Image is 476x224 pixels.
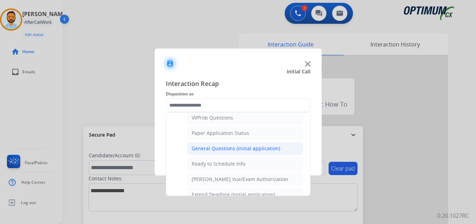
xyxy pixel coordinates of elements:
[166,79,310,90] span: Interaction Recap
[287,68,310,75] span: Initial Call
[192,176,288,183] div: [PERSON_NAME] Vue/Exam Authorization
[192,160,245,167] div: Ready to Schedule Info
[192,191,275,198] div: Extend Deadline (Initial application)
[162,55,178,72] img: contactIcon
[192,114,233,121] div: VVProb Questions
[437,211,469,220] p: 0.20.1027RC
[166,90,310,98] span: Disposition as
[192,130,249,137] div: Paper Application Status
[192,145,280,152] div: General Questions (Initial application)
